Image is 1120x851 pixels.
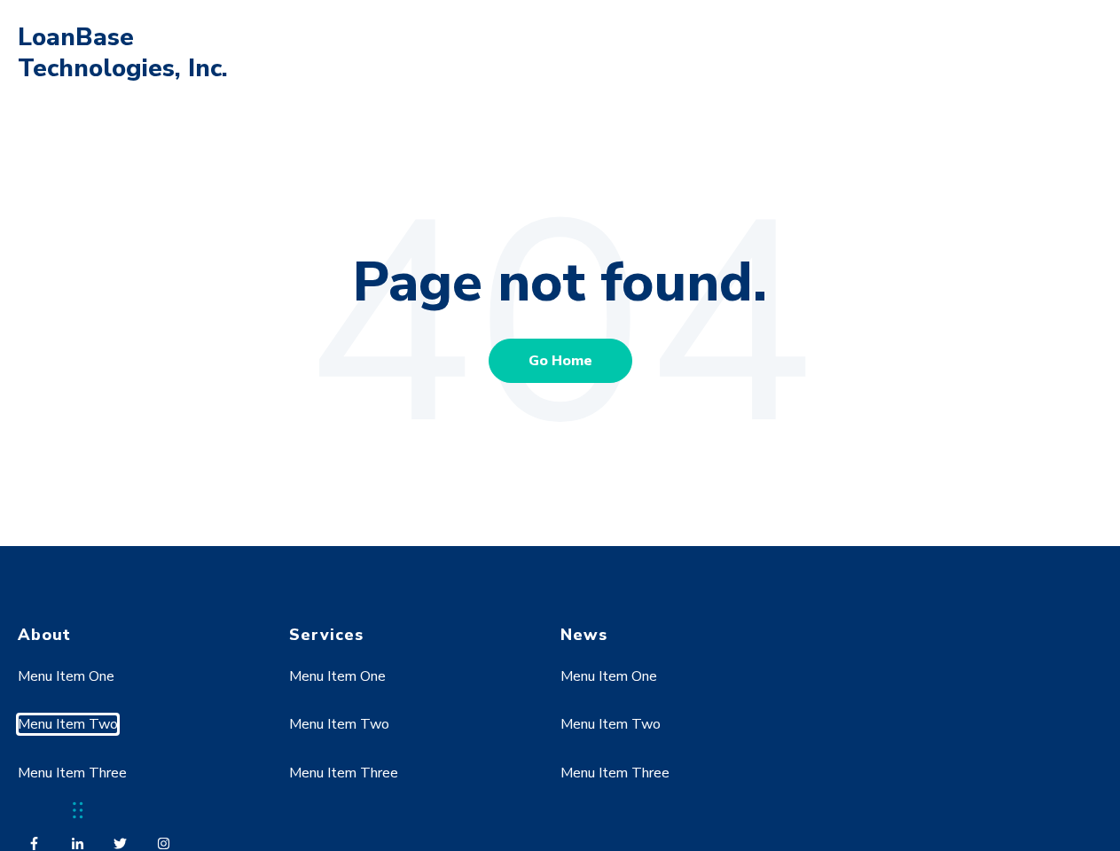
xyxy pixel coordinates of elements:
div: Navigation Menu [289,645,528,825]
a: Menu Item Two [560,714,661,734]
a: Menu Item One [289,667,386,686]
a: Menu Item Three [18,763,127,783]
h1: Page not found. [18,248,1102,317]
a: Menu Item One [560,667,657,686]
div: Drag [73,784,83,837]
a: Menu Item Three [289,763,398,783]
h4: About [18,625,256,645]
h4: Services [289,625,528,645]
h1: LoanBase Technologies, Inc. [18,22,239,84]
div: Navigation Menu [560,645,799,825]
a: Menu Item Two [18,714,118,734]
a: Menu Item Two [289,714,389,734]
div: Navigation Menu [18,645,256,825]
a: Menu Item One [18,667,114,686]
a: Go Home [489,339,632,383]
a: Menu Item Three [560,763,670,783]
h4: News [560,625,799,645]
